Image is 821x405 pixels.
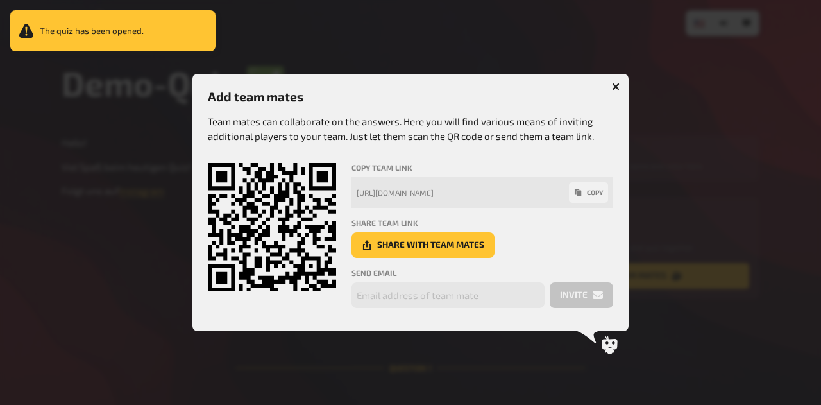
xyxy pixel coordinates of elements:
[351,163,613,172] h4: copy team link
[550,282,613,308] button: invite
[208,114,613,143] p: Team mates can collaborate on the answers. Here you will find various means of inviting additiona...
[10,10,216,51] div: The quiz has been opened.
[351,282,545,308] input: Email address of team mate
[569,182,608,203] button: copy
[351,218,613,227] h4: share team link
[208,89,613,104] h3: Add team mates
[351,268,613,277] h4: send email
[357,188,569,197] div: [URL][DOMAIN_NAME]
[351,232,495,258] button: share with team mates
